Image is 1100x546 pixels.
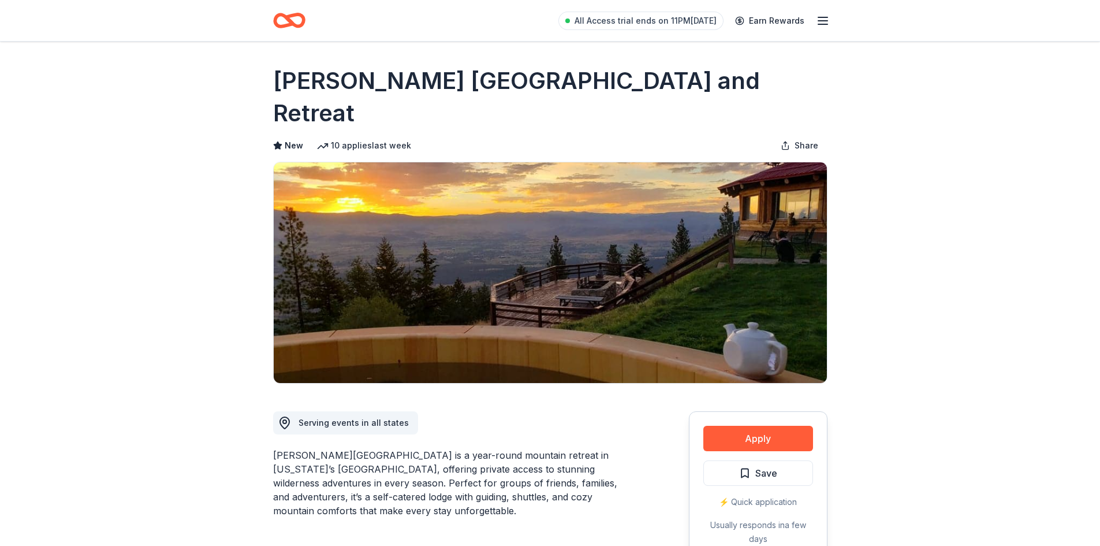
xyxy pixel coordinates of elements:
[703,495,813,509] div: ⚡️ Quick application
[317,139,411,153] div: 10 applies last week
[273,448,633,518] div: [PERSON_NAME][GEOGRAPHIC_DATA] is a year-round mountain retreat in [US_STATE]’s [GEOGRAPHIC_DATA]...
[703,460,813,486] button: Save
[575,14,717,28] span: All Access trial ends on 11PM[DATE]
[795,139,818,153] span: Share
[703,426,813,451] button: Apply
[273,65,827,129] h1: [PERSON_NAME] [GEOGRAPHIC_DATA] and Retreat
[703,518,813,546] div: Usually responds in a few days
[558,12,724,30] a: All Access trial ends on 11PM[DATE]
[285,139,303,153] span: New
[274,162,827,383] img: Image for Downing Mountain Lodge and Retreat
[728,10,811,31] a: Earn Rewards
[299,418,409,428] span: Serving events in all states
[771,134,827,157] button: Share
[755,466,777,481] span: Save
[273,7,305,34] a: Home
